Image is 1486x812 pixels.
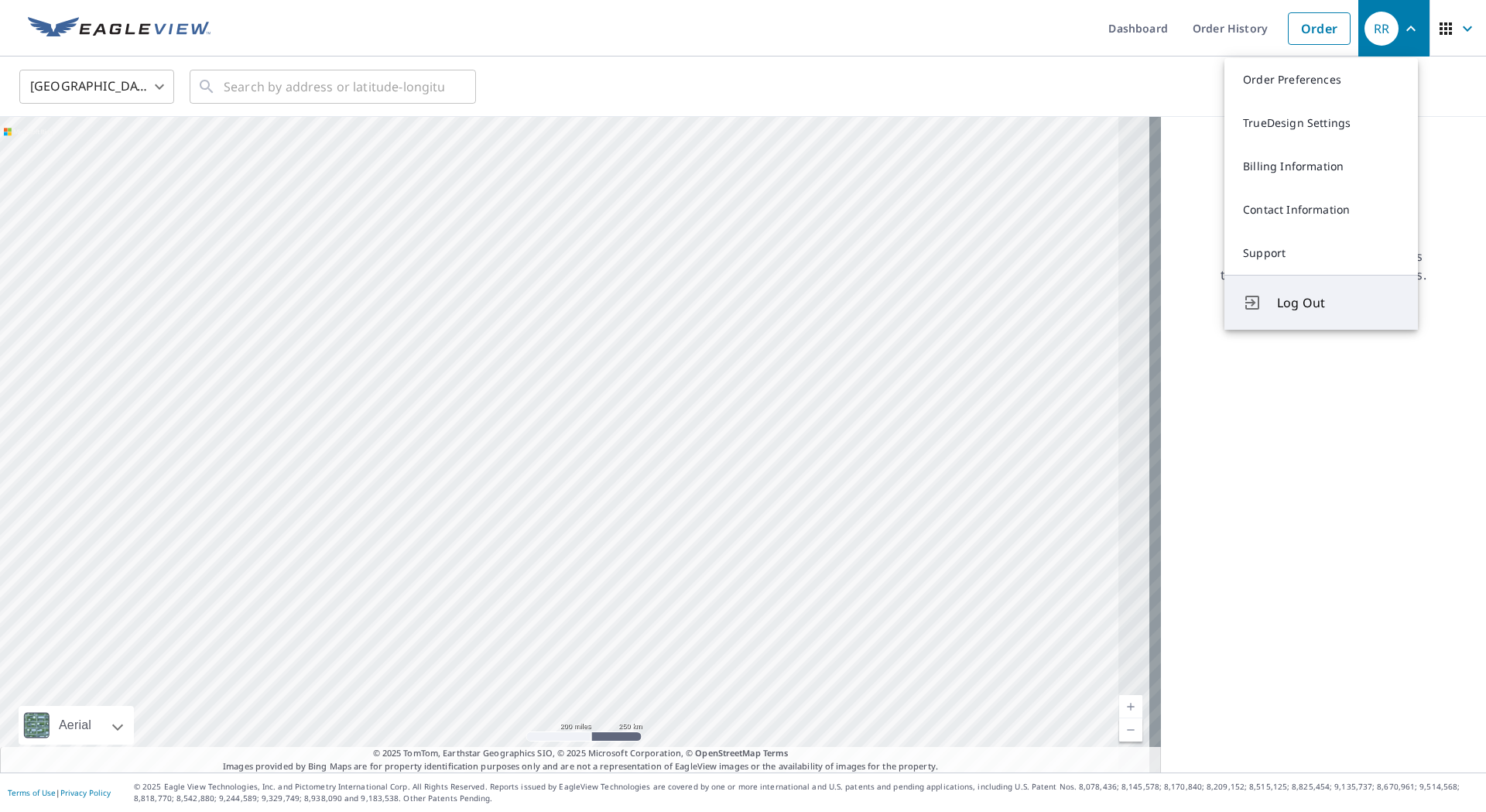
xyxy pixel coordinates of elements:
a: Current Level 5, Zoom In [1119,695,1142,718]
a: Privacy Policy [60,787,111,798]
div: Aerial [19,706,134,745]
a: TrueDesign Settings [1224,101,1418,145]
p: Searching for a property address to view a list of available products. [1220,247,1427,284]
p: | [8,788,111,797]
div: Aerial [54,706,96,745]
a: Contact Information [1224,188,1418,231]
a: Order [1288,12,1351,45]
img: EV Logo [28,17,211,40]
div: RR [1364,12,1399,46]
a: Current Level 5, Zoom Out [1119,718,1142,742]
a: Billing Information [1224,145,1418,188]
a: Order Preferences [1224,58,1418,101]
div: [GEOGRAPHIC_DATA] [19,65,174,108]
a: Support [1224,231,1418,275]
a: Terms [763,747,789,759]
a: OpenStreetMap [695,747,760,759]
input: Search by address or latitude-longitude [224,65,444,108]
span: Log Out [1277,293,1399,312]
a: Terms of Use [8,787,56,798]
span: © 2025 TomTom, Earthstar Geographics SIO, © 2025 Microsoft Corporation, © [373,747,789,760]
button: Log Out [1224,275,1418,330]
p: © 2025 Eagle View Technologies, Inc. and Pictometry International Corp. All Rights Reserved. Repo... [134,781,1478,804]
